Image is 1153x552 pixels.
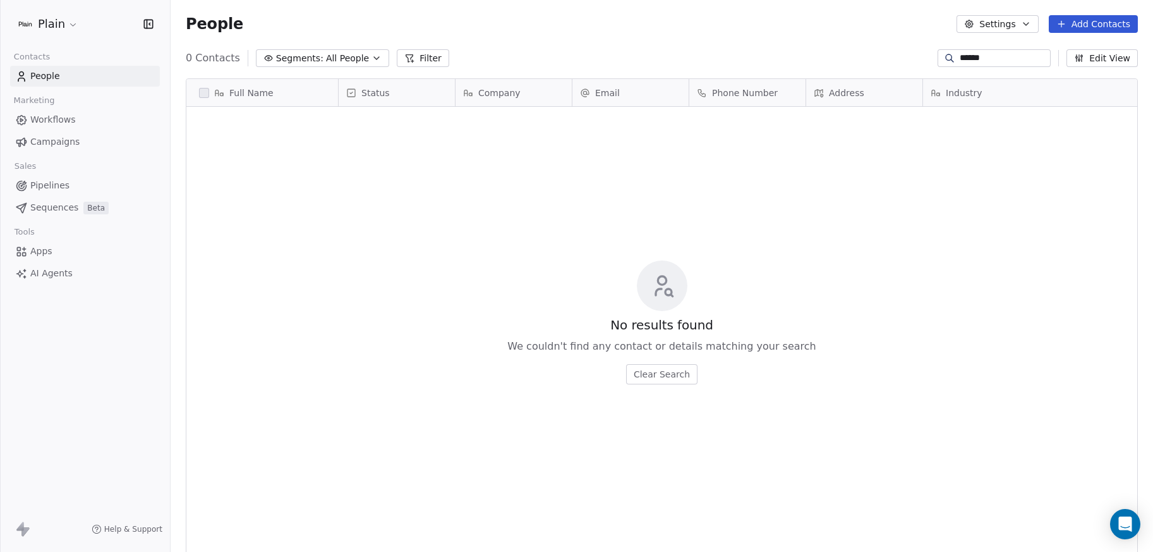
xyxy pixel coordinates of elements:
[946,87,982,99] span: Industry
[104,524,162,534] span: Help & Support
[10,132,160,152] a: Campaigns
[186,15,243,34] span: People
[1110,509,1140,539] div: Open Intercom Messenger
[829,87,864,99] span: Address
[9,157,42,176] span: Sales
[595,87,620,99] span: Email
[1049,15,1138,33] button: Add Contacts
[30,113,76,126] span: Workflows
[229,87,274,99] span: Full Name
[339,79,455,106] div: Status
[30,70,60,83] span: People
[397,49,449,67] button: Filter
[478,87,521,99] span: Company
[30,179,69,192] span: Pipelines
[10,263,160,284] a: AI Agents
[186,107,339,534] div: grid
[361,87,390,99] span: Status
[712,87,778,99] span: Phone Number
[10,66,160,87] a: People
[456,79,572,106] div: Company
[30,135,80,149] span: Campaigns
[83,202,109,214] span: Beta
[626,364,697,384] button: Clear Search
[8,47,56,66] span: Contacts
[18,16,33,32] img: Plain-Logo-Tile.png
[10,241,160,262] a: Apps
[806,79,922,106] div: Address
[30,267,73,280] span: AI Agents
[276,52,323,65] span: Segments:
[30,201,78,214] span: Sequences
[38,16,65,32] span: Plain
[10,197,160,218] a: SequencesBeta
[186,51,240,66] span: 0 Contacts
[572,79,689,106] div: Email
[10,109,160,130] a: Workflows
[9,223,40,242] span: Tools
[957,15,1038,33] button: Settings
[8,91,60,110] span: Marketing
[1066,49,1138,67] button: Edit View
[689,79,806,106] div: Phone Number
[507,339,816,354] span: We couldn't find any contact or details matching your search
[10,175,160,196] a: Pipelines
[92,524,162,534] a: Help & Support
[15,13,81,35] button: Plain
[326,52,369,65] span: All People
[610,316,713,334] span: No results found
[30,245,52,258] span: Apps
[186,79,338,106] div: Full Name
